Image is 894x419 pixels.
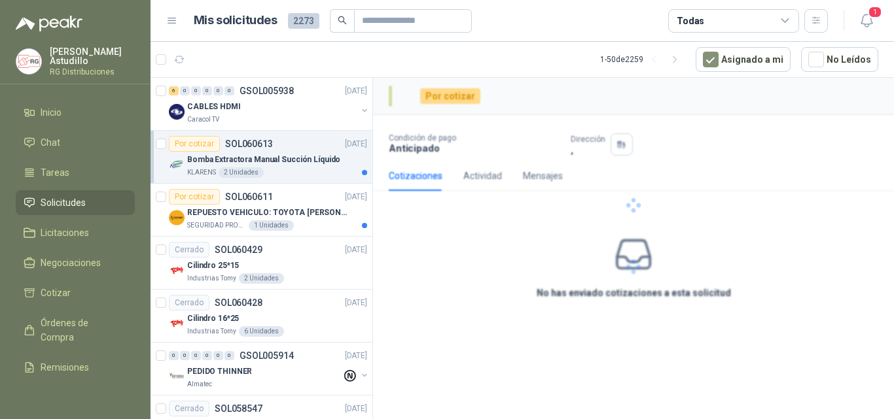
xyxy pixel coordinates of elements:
[169,189,220,205] div: Por cotizar
[169,104,185,120] img: Company Logo
[169,401,209,416] div: Cerrado
[151,290,372,343] a: CerradoSOL060428[DATE] Company LogoCilindro 16*25Industrias Tomy6 Unidades
[224,351,234,360] div: 0
[169,86,179,95] div: 6
[801,47,878,72] button: No Leídos
[169,316,185,331] img: Company Logo
[169,351,179,360] div: 0
[213,86,223,95] div: 0
[239,326,284,337] div: 6 Unidades
[202,351,212,360] div: 0
[169,83,370,125] a: 6 0 0 0 0 0 GSOL005938[DATE] Company LogoCABLES HDMICaracol TV
[187,379,212,390] p: Almatec
[41,135,60,150] span: Chat
[187,114,219,125] p: Caracol TV
[187,220,246,231] p: SEGURIDAD PROVISER LTDA
[16,310,135,350] a: Órdenes de Compra
[169,157,185,173] img: Company Logo
[16,49,41,74] img: Company Logo
[169,210,185,226] img: Company Logo
[191,86,201,95] div: 0
[345,138,367,150] p: [DATE]
[16,16,82,31] img: Logo peakr
[41,360,89,375] span: Remisiones
[187,101,241,113] p: CABLES HDMI
[249,220,294,231] div: 1 Unidades
[225,192,273,201] p: SOL060611
[677,14,704,28] div: Todas
[224,86,234,95] div: 0
[194,11,277,30] h1: Mis solicitudes
[345,244,367,256] p: [DATE]
[213,351,223,360] div: 0
[187,207,350,219] p: REPUESTO VEHICULO: TOYOTA [PERSON_NAME] MODELO 2013, CILINDRAJE 2982
[345,85,367,97] p: [DATE]
[215,245,262,254] p: SOL060429
[169,348,370,390] a: 0 0 0 0 0 0 GSOL005914[DATE] Company LogoPEDIDO THINNERAlmatec
[187,167,216,178] p: KLARENS
[187,260,239,272] p: Cilindro 25*15
[215,298,262,307] p: SOL060428
[151,184,372,237] a: Por cotizarSOL060611[DATE] Company LogoREPUESTO VEHICULO: TOYOTA [PERSON_NAME] MODELO 2013, CILIN...
[219,167,264,178] div: 2 Unidades
[345,297,367,309] p: [DATE]
[50,47,135,65] p: [PERSON_NAME] Astudillo
[868,6,882,18] span: 1
[41,316,122,344] span: Órdenes de Compra
[16,355,135,380] a: Remisiones
[187,273,236,284] p: Industrias Tomy
[169,295,209,310] div: Cerrado
[169,369,185,384] img: Company Logo
[16,160,135,185] a: Tareas
[239,273,284,284] div: 2 Unidades
[41,226,89,240] span: Licitaciones
[187,365,252,378] p: PEDIDO THINNER
[345,350,367,362] p: [DATE]
[16,100,135,125] a: Inicio
[16,220,135,245] a: Licitaciones
[169,242,209,258] div: Cerrado
[41,256,101,270] span: Negociaciones
[855,9,878,33] button: 1
[151,237,372,290] a: CerradoSOL060429[DATE] Company LogoCilindro 25*15Industrias Tomy2 Unidades
[169,263,185,278] img: Company Logo
[180,86,190,95] div: 0
[169,136,220,152] div: Por cotizar
[215,404,262,413] p: SOL058547
[16,250,135,275] a: Negociaciones
[345,403,367,415] p: [DATE]
[187,326,236,337] p: Industrias Tomy
[191,351,201,360] div: 0
[41,286,71,300] span: Cotizar
[600,49,685,70] div: 1 - 50 de 2259
[16,190,135,215] a: Solicitudes
[187,312,239,325] p: Cilindro 16*25
[187,154,340,166] p: Bomba Extractora Manual Succión Líquido
[288,13,319,29] span: 2273
[151,131,372,184] a: Por cotizarSOL060613[DATE] Company LogoBomba Extractora Manual Succión LíquidoKLARENS2 Unidades
[41,195,86,210] span: Solicitudes
[202,86,212,95] div: 0
[345,191,367,203] p: [DATE]
[696,47,791,72] button: Asignado a mi
[41,165,69,180] span: Tareas
[16,385,135,410] a: Configuración
[16,280,135,305] a: Cotizar
[338,16,347,25] span: search
[41,105,62,120] span: Inicio
[50,68,135,76] p: RG Distribuciones
[16,130,135,155] a: Chat
[180,351,190,360] div: 0
[240,86,294,95] p: GSOL005938
[225,139,273,148] p: SOL060613
[240,351,294,360] p: GSOL005914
